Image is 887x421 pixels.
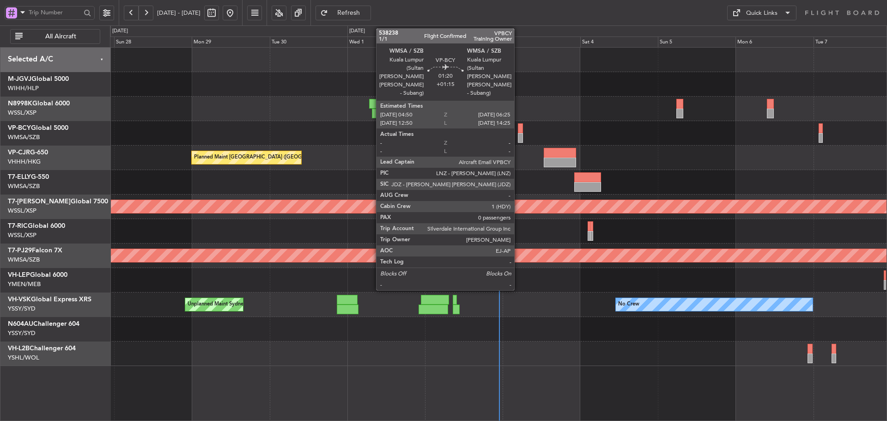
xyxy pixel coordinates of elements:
div: Quick Links [746,9,778,18]
div: Mon 29 [192,37,269,48]
a: VP-BCYGlobal 5000 [8,125,68,131]
div: Mon 6 [735,37,813,48]
a: T7-ELLYG-550 [8,174,49,180]
a: N8998KGlobal 6000 [8,100,70,107]
span: VH-L2B [8,345,30,352]
span: VH-LEP [8,272,30,278]
button: All Aircraft [10,29,100,44]
a: VH-VSKGlobal Express XRS [8,296,91,303]
a: VH-L2BChallenger 604 [8,345,76,352]
a: YSHL/WOL [8,354,39,362]
a: WMSA/SZB [8,133,40,141]
span: N604AU [8,321,33,327]
a: WSSL/XSP [8,231,36,239]
div: Planned Maint [GEOGRAPHIC_DATA] ([GEOGRAPHIC_DATA] Intl) [194,151,348,165]
button: Refresh [316,6,371,20]
div: Sun 5 [658,37,735,48]
div: Unplanned Maint Sydney ([PERSON_NAME] Intl) [188,298,301,311]
span: VP-CJR [8,149,30,156]
div: Sun 28 [114,37,192,48]
span: T7-PJ29 [8,247,32,254]
span: Refresh [330,10,368,16]
a: T7-[PERSON_NAME]Global 7500 [8,198,108,205]
a: WMSA/SZB [8,256,40,264]
span: T7-ELLY [8,174,31,180]
div: Sat 4 [580,37,658,48]
button: Quick Links [727,6,796,20]
a: YSSY/SYD [8,329,36,337]
a: N604AUChallenger 604 [8,321,79,327]
a: T7-PJ29Falcon 7X [8,247,62,254]
div: Thu 2 [425,37,503,48]
a: WMSA/SZB [8,182,40,190]
a: WSSL/XSP [8,109,36,117]
span: N8998K [8,100,32,107]
div: Tue 30 [270,37,347,48]
span: [DATE] - [DATE] [157,9,200,17]
a: VP-CJRG-650 [8,149,48,156]
span: M-JGVJ [8,76,31,82]
a: M-JGVJGlobal 5000 [8,76,69,82]
span: VP-BCY [8,125,31,131]
span: All Aircraft [24,33,97,40]
span: T7-[PERSON_NAME] [8,198,71,205]
a: VHHH/HKG [8,158,41,166]
div: Fri 3 [503,37,580,48]
div: [DATE] [112,27,128,35]
a: WIHH/HLP [8,84,39,92]
a: YSSY/SYD [8,305,36,313]
a: WSSL/XSP [8,207,36,215]
a: VH-LEPGlobal 6000 [8,272,67,278]
span: VH-VSK [8,296,31,303]
span: T7-RIC [8,223,28,229]
a: YMEN/MEB [8,280,41,288]
a: T7-RICGlobal 6000 [8,223,65,229]
input: Trip Number [29,6,81,19]
div: [DATE] [349,27,365,35]
div: Wed 1 [347,37,425,48]
div: No Crew [618,298,639,311]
